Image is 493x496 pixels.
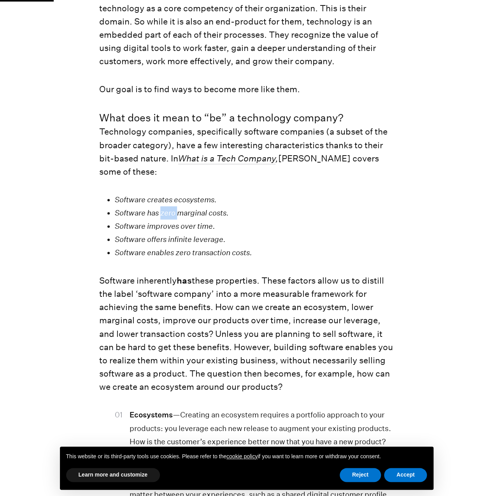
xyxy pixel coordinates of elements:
[115,195,217,204] em: Software creates ecosystems.
[66,468,160,482] button: Learn more and customize
[340,468,381,482] button: Reject
[130,410,173,419] strong: Ecosystems
[177,275,192,286] strong: has
[226,453,258,459] a: cookie policy
[178,153,275,164] a: What is a Tech Company
[99,110,394,125] h4: What does it mean to “be” a technology company?
[99,82,394,96] p: Our goal is to find ways to become more like them.
[115,235,226,244] em: Software offers infinite leverage.
[115,221,215,230] em: Software improves over time.
[99,125,394,178] p: Technology companies, specifically software companies (a subset of the broader category), have a ...
[60,447,433,467] div: This website or its third-party tools use cookies. Please refer to the if you want to learn more ...
[115,248,252,257] em: Software enables zero transaction costs.
[115,208,229,217] em: Software has zero marginal costs.
[384,468,427,482] button: Accept
[99,274,394,393] p: Software inherently these properties. These factors allow us to distill the label ‘software compa...
[178,153,278,164] em: ,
